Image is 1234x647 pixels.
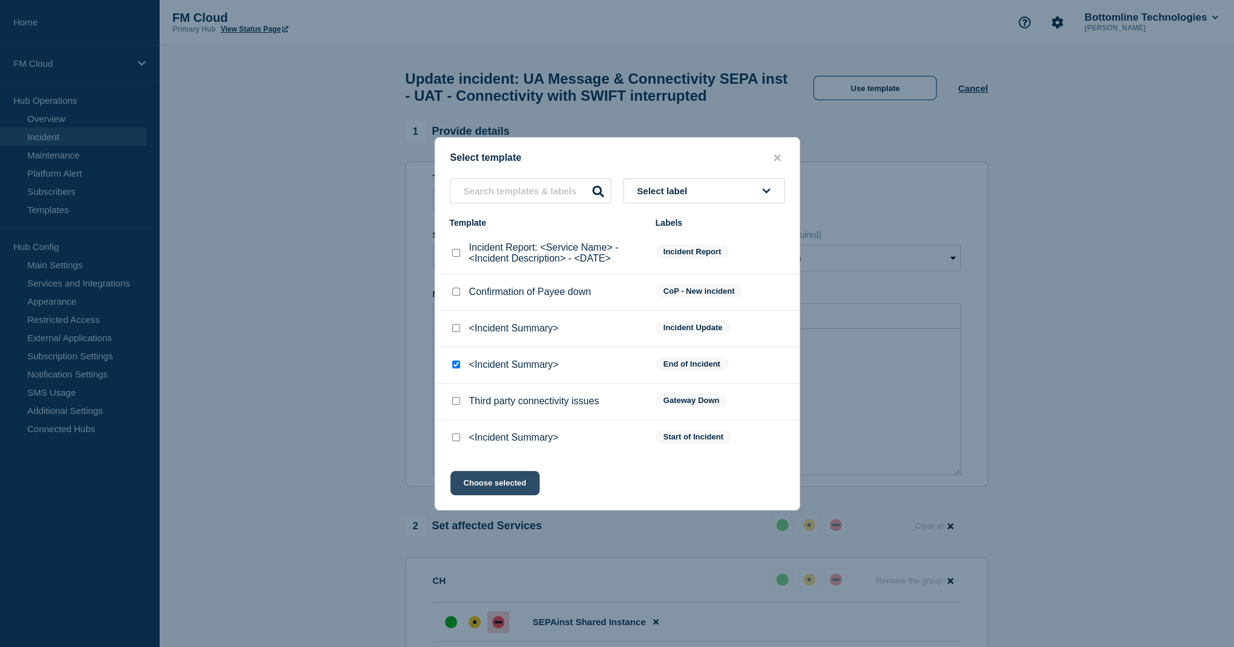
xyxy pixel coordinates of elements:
button: Select label [623,178,785,203]
span: Gateway Down [656,393,727,407]
p: <Incident Summary> [469,432,559,443]
p: Third party connectivity issues [469,396,599,407]
input: Confirmation of Payee down checkbox [452,288,460,296]
input: Incident Report: <Service Name> - <Incident Description> - <DATE> checkbox [452,249,460,257]
button: close button [770,152,784,164]
input: <Incident Summary> checkbox [452,361,460,368]
div: Template [450,218,643,228]
input: Search templates & labels [450,178,611,203]
p: <Incident Summary> [469,323,559,334]
span: CoP - New incident [656,284,743,298]
span: End of Incident [656,357,728,371]
input: <Incident Summary> checkbox [452,324,460,332]
div: Labels [656,218,785,228]
p: Confirmation of Payee down [469,286,591,297]
p: Incident Report: <Service Name> - <Incident Description> - <DATE> [469,242,643,264]
button: Choose selected [450,471,540,495]
span: Start of Incident [656,430,731,444]
span: Select label [637,186,693,196]
input: Third party connectivity issues checkbox [452,397,460,405]
span: Incident Update [656,320,731,334]
span: Incident Report [656,245,729,259]
div: Select template [435,152,799,164]
input: <Incident Summary> checkbox [452,433,460,441]
p: <Incident Summary> [469,359,559,370]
